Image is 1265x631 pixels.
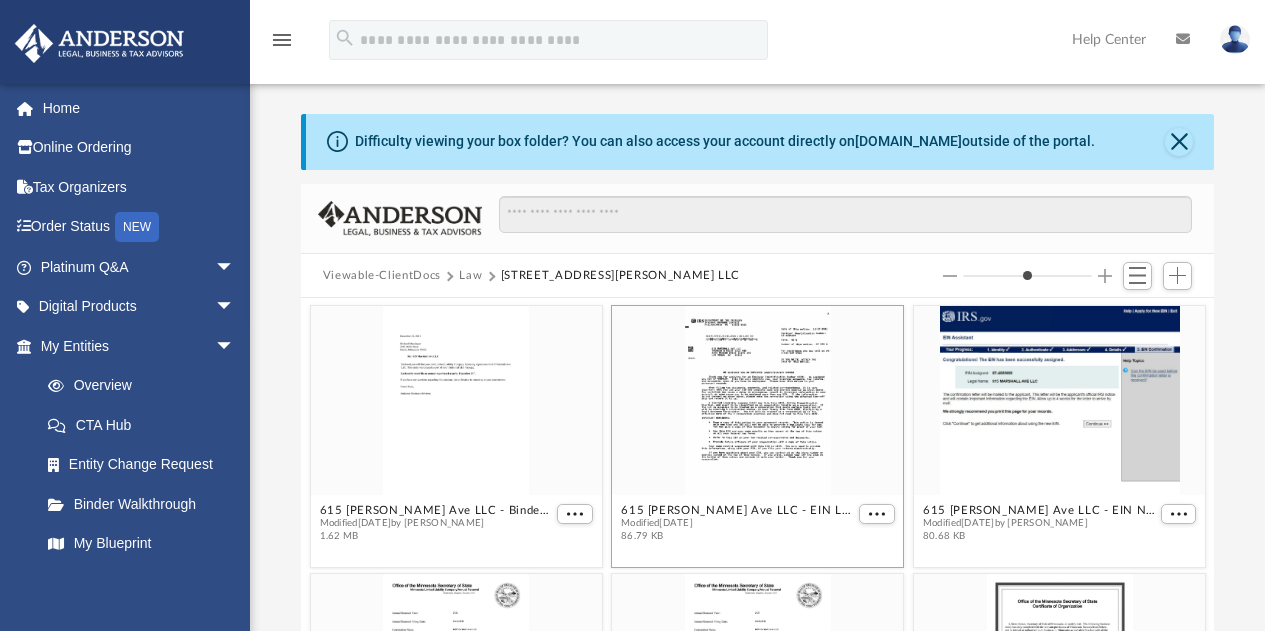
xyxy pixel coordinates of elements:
a: [DOMAIN_NAME] [855,133,962,149]
a: CTA Hub [28,405,265,445]
a: Tax Organizers [14,167,265,207]
input: Search files and folders [499,196,1192,234]
i: search [334,27,356,49]
a: menu [270,38,294,52]
button: [STREET_ADDRESS][PERSON_NAME] LLC [501,267,740,285]
button: More options [859,504,895,525]
span: Modified [DATE] by [PERSON_NAME] [923,517,1157,530]
a: Entity Change Request [28,445,265,485]
a: Order StatusNEW [14,207,265,248]
button: Viewable-ClientDocs [323,267,441,285]
span: arrow_drop_down [215,287,255,328]
a: Online Ordering [14,128,265,168]
button: Increase column size [1098,269,1112,283]
a: Digital Productsarrow_drop_down [14,287,265,327]
button: 615 [PERSON_NAME] Ave LLC - Binder Documents (to be shipped).pdf [319,504,553,517]
i: menu [270,28,294,52]
button: Law [459,267,482,285]
a: Tax Due Dates [28,563,265,603]
a: Home [14,88,265,128]
button: More options [1161,504,1197,525]
span: arrow_drop_down [215,247,255,288]
a: My Entitiesarrow_drop_down [14,326,265,366]
span: 1.62 MB [319,530,553,543]
button: More options [557,504,593,525]
a: Platinum Q&Aarrow_drop_down [14,247,265,287]
button: 615 [PERSON_NAME] Ave LLC - EIN Letter.pdf [621,504,855,517]
a: Overview [28,366,265,406]
img: Anderson Advisors Platinum Portal [9,24,190,63]
div: NEW [115,212,159,242]
span: Modified [DATE] by [PERSON_NAME] [319,517,553,530]
button: Switch to List View [1123,262,1153,290]
button: 615 [PERSON_NAME] Ave LLC - EIN Notice.pdf [923,504,1157,517]
span: 80.68 KB [923,530,1157,543]
span: 86.79 KB [621,530,855,543]
a: My Blueprint [28,524,255,564]
button: Add [1163,262,1193,290]
span: Modified [DATE] [621,517,855,530]
input: Column size [963,269,1092,283]
div: Difficulty viewing your box folder? You can also access your account directly on outside of the p... [355,131,1095,152]
button: Decrease column size [943,269,957,283]
button: Close [1165,128,1193,156]
a: Binder Walkthrough [28,484,265,524]
span: arrow_drop_down [215,326,255,367]
img: User Pic [1220,25,1250,54]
